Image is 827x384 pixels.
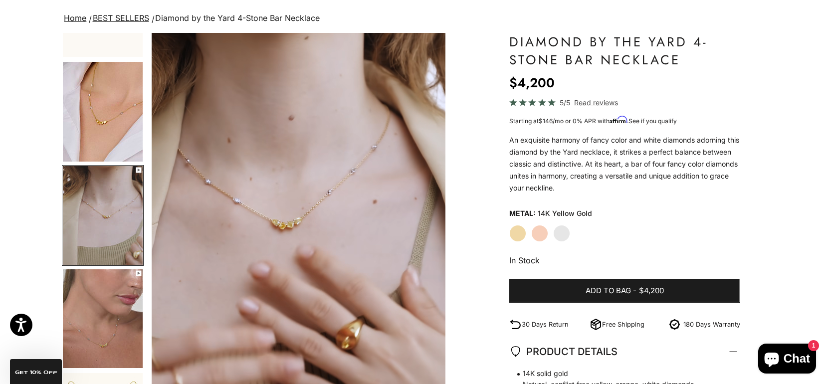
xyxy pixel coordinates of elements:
variant-option-value: 14K Yellow Gold [538,206,592,221]
a: 5/5 Read reviews [509,97,740,108]
span: Diamond by the Yard 4-Stone Bar Necklace [155,13,320,23]
span: GET 10% Off [15,370,57,375]
h1: Diamond by the Yard 4-Stone Bar Necklace [509,33,740,69]
summary: PRODUCT DETAILS [509,333,740,370]
p: 30 Days Return [522,319,569,330]
div: GET 10% Off [10,359,62,384]
span: $4,200 [639,285,664,297]
span: Read reviews [574,97,618,108]
inbox-online-store-chat: Shopify online store chat [755,344,819,376]
a: Home [64,13,86,23]
span: 5/5 [560,97,570,108]
span: 14K solid gold [509,368,730,379]
span: PRODUCT DETAILS [509,343,618,360]
img: #YellowGold #RoseGold #WhiteGold [63,62,143,162]
nav: breadcrumbs [62,11,765,25]
img: #YellowGold #RoseGold #WhiteGold [63,269,143,368]
legend: Metal: [509,206,536,221]
a: See if you qualify - Learn more about Affirm Financing (opens in modal) [628,117,677,125]
p: Free Shipping [602,319,644,330]
p: In Stock [509,254,740,267]
button: Go to item 5 [62,165,144,266]
span: Add to bag [586,285,631,297]
span: $146 [539,117,553,125]
button: Add to bag-$4,200 [509,279,740,303]
span: Affirm [610,116,627,124]
sale-price: $4,200 [509,73,555,93]
span: Starting at /mo or 0% APR with . [509,117,677,125]
a: BEST SELLERS [93,13,149,23]
div: An exquisite harmony of fancy color and white diamonds adorning this diamond by the Yard necklace... [509,134,740,194]
button: Go to item 6 [62,268,144,369]
p: 180 Days Warranty [683,319,740,330]
button: Go to item 4 [62,61,144,163]
img: #YellowGold #RoseGold #WhiteGold [63,166,143,265]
